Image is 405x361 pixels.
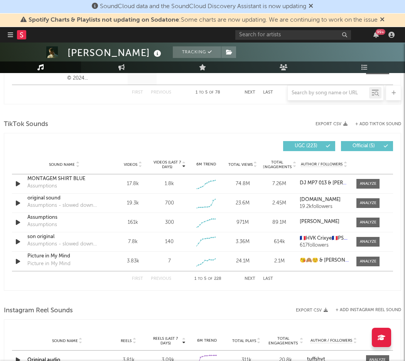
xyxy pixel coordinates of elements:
input: Search by song name or URL [288,90,369,96]
div: 23.6M [226,199,259,207]
span: Author / Followers [301,162,343,167]
span: Total Plays [232,339,256,343]
button: Official(5) [341,141,393,151]
button: Export CSV [296,308,328,313]
button: First [132,277,143,281]
span: Videos (last 7 days) [153,160,181,169]
div: 617 followers [300,243,349,248]
span: to [198,277,202,281]
div: 6M Trend [190,162,223,167]
div: Assumptions [27,221,57,229]
span: Instagram Reel Sounds [4,306,73,315]
div: 161k [116,219,149,226]
button: Previous [151,277,171,281]
span: Spotify Charts & Playlists not updating on Sodatone [29,17,179,23]
span: Dismiss [380,17,385,23]
div: Assumptions [27,182,57,190]
div: [PERSON_NAME] [67,46,163,59]
button: Next [245,277,255,281]
span: of [208,277,213,281]
span: Total Engagements [268,336,299,346]
span: : Some charts are now updating. We are continuing to work on the issue [29,17,378,23]
div: 24.1M [226,257,259,265]
button: + Add Instagram Reel Sound [336,308,401,312]
a: MONTAGEM SHIRT BLUE [27,175,101,183]
span: Total Views [228,162,253,167]
a: son original [27,233,101,241]
strong: DJ MP7 013 & [PERSON_NAME] & Mc Gw [300,180,394,186]
a: DJ MP7 013 & [PERSON_NAME] & Mc Gw [300,180,349,186]
a: Assumptions [27,214,101,221]
div: 2.1M [263,257,296,265]
strong: 😘🙈☺️ & [PERSON_NAME] [300,258,364,263]
div: 6M Trend [189,338,225,344]
strong: [DOMAIN_NAME] [300,197,341,202]
div: 89.1M [263,219,296,226]
div: 17.8k [116,180,149,188]
strong: 🇫🇷HVK Crixye🇫🇷PSG❤️💙édit [300,236,369,241]
div: 1 5 228 [187,274,229,284]
button: UGC(223) [283,141,335,151]
span: Reels [121,339,132,343]
div: 700 [165,199,174,207]
button: Export CSV [316,122,348,126]
div: Picture in My Mind [27,260,71,268]
a: 🇫🇷HVK Crixye🇫🇷PSG❤️💙édit [300,236,349,241]
span: TikTok Sounds [4,120,48,129]
div: 1.8k [165,180,174,188]
strong: [PERSON_NAME] [300,219,339,224]
div: + Add Instagram Reel Sound [328,308,401,312]
div: 971M [226,219,259,226]
span: Sound Name [49,162,75,167]
span: Official ( 5 ) [346,144,381,148]
a: original sound [27,194,101,202]
div: Assumptions - slowed down version [27,240,101,248]
button: Last [263,277,273,281]
a: Picture in My Mind [27,252,101,260]
div: Assumptions - slowed down version [27,202,101,209]
span: Videos [124,162,137,167]
button: + Add TikTok Sound [355,122,401,126]
div: 300 [165,219,174,226]
div: 19.2k followers [300,204,349,209]
div: 7.26M [263,180,296,188]
span: UGC ( 223 ) [288,144,324,148]
a: 😘🙈☺️ & [PERSON_NAME] [300,258,349,263]
div: 2.45M [263,199,296,207]
div: 74.8M [226,180,259,188]
span: Reels (last 7 days) [150,336,181,346]
div: 99 + [376,29,385,35]
div: 7 [168,257,171,265]
input: Search for artists [235,30,351,40]
div: 3.83k [116,257,149,265]
div: 140 [165,238,174,246]
div: 19.3k [116,199,149,207]
span: SoundCloud data and the SoundCloud Discovery Assistant is now updating [100,3,306,10]
div: 7.8k [116,238,149,246]
span: Dismiss [309,3,313,10]
button: 99+ [373,32,379,38]
div: 614k [263,238,296,246]
button: Tracking [173,46,221,58]
button: + Add TikTok Sound [348,122,401,126]
a: [DOMAIN_NAME] [300,197,349,203]
span: Sound Name [52,339,78,343]
div: 3.36M [226,238,259,246]
span: Author / Followers [310,338,352,343]
span: Total Engagements [262,160,292,169]
a: [PERSON_NAME] [300,219,349,225]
